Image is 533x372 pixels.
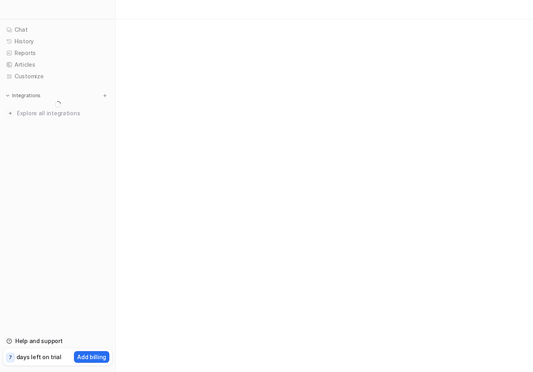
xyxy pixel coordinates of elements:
img: menu_add.svg [102,93,108,98]
p: Add billing [77,353,106,361]
p: days left on trial [16,353,61,361]
a: Help and support [3,335,112,347]
button: Integrations [3,92,43,100]
button: Add billing [74,351,109,363]
a: Articles [3,59,112,70]
a: Reports [3,47,112,59]
p: 7 [9,354,12,361]
a: Explore all integrations [3,108,112,119]
a: Customize [3,71,112,82]
img: expand menu [5,93,10,98]
p: Integrations [12,92,41,99]
a: History [3,36,112,47]
span: Explore all integrations [17,107,109,120]
img: explore all integrations [6,109,14,117]
a: Chat [3,24,112,35]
